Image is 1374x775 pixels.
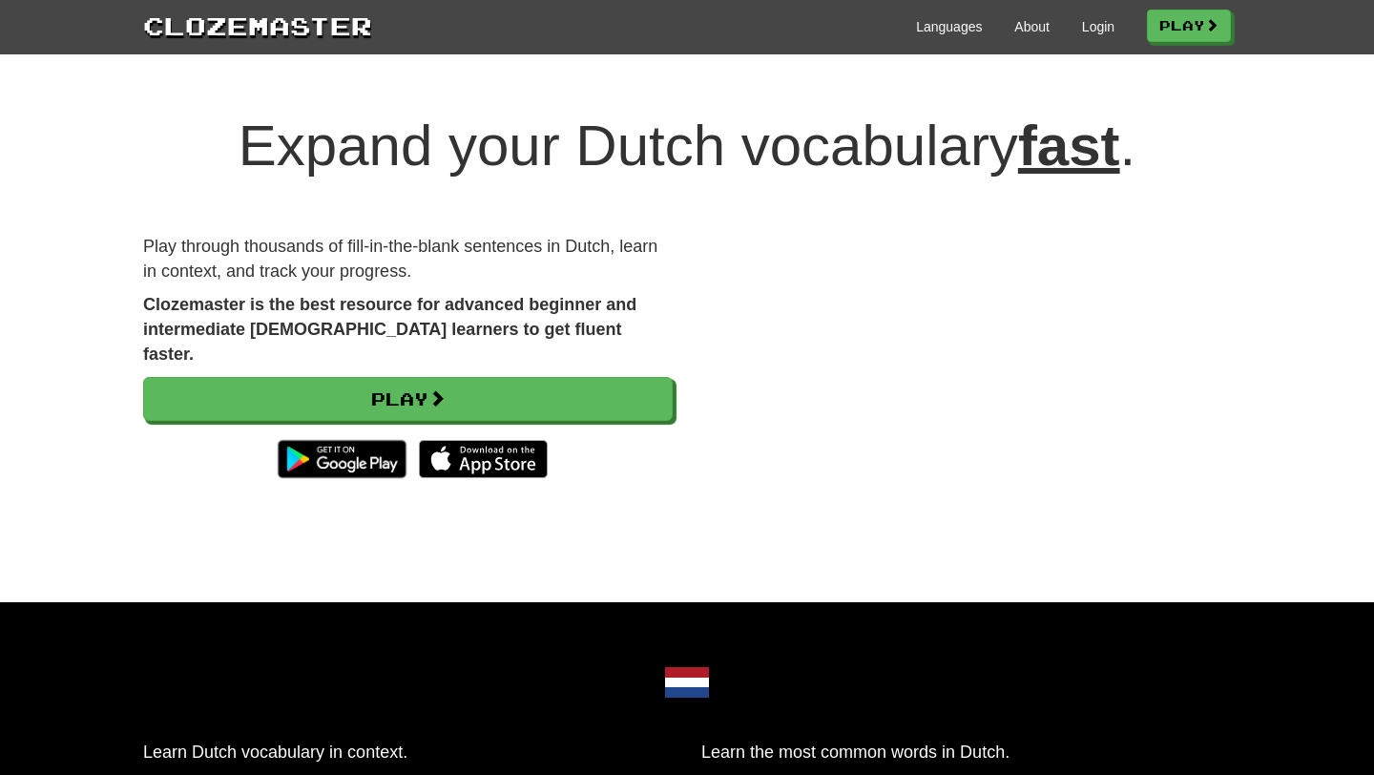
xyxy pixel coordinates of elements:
h1: Expand your Dutch vocabulary . [143,115,1231,178]
img: Download_on_the_App_Store_Badge_US-UK_135x40-25178aeef6eb6b83b96f5f2d004eda3bffbb37122de64afbaef7... [419,440,548,478]
h3: Learn the most common words in Dutch. [701,744,1231,763]
a: Languages [916,17,982,36]
a: About [1014,17,1050,36]
a: Clozemaster [143,8,372,43]
a: Play [143,377,673,421]
p: Play through thousands of fill-in-the-blank sentences in Dutch, learn in context, and track your ... [143,235,673,283]
a: Play [1147,10,1231,42]
u: fast [1018,114,1120,178]
strong: Clozemaster is the best resource for advanced beginner and intermediate [DEMOGRAPHIC_DATA] learne... [143,295,636,363]
a: Login [1082,17,1114,36]
img: Get it on Google Play [268,430,416,488]
h3: Learn Dutch vocabulary in context. [143,744,673,763]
